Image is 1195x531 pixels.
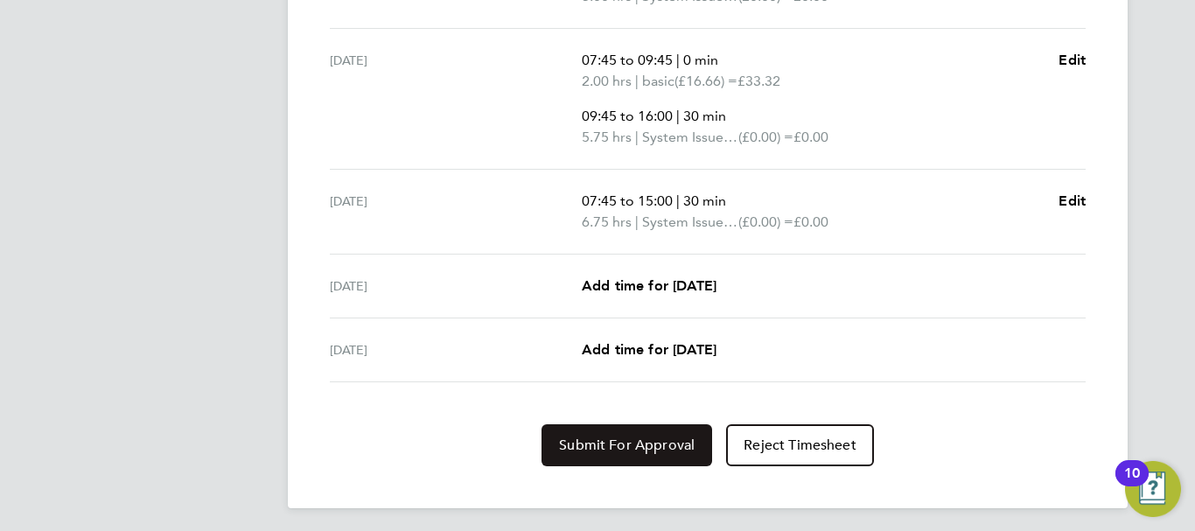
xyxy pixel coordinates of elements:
div: [DATE] [330,276,582,297]
span: | [676,108,680,124]
button: Open Resource Center, 10 new notifications [1125,461,1181,517]
span: 07:45 to 15:00 [582,192,673,209]
span: Reject Timesheet [744,437,856,454]
span: Add time for [DATE] [582,341,716,358]
span: | [635,213,639,230]
span: Edit [1059,52,1086,68]
span: System Issue Not Paid [642,127,738,148]
span: 6.75 hrs [582,213,632,230]
span: £0.00 [793,213,828,230]
span: | [676,192,680,209]
a: Add time for [DATE] [582,339,716,360]
span: (£0.00) = [738,129,793,145]
button: Reject Timesheet [726,424,874,466]
span: | [635,73,639,89]
a: Edit [1059,191,1086,212]
span: basic [642,71,674,92]
span: 30 min [683,108,726,124]
span: 5.75 hrs [582,129,632,145]
div: 10 [1124,473,1140,496]
span: 09:45 to 16:00 [582,108,673,124]
span: | [676,52,680,68]
span: Add time for [DATE] [582,277,716,294]
a: Edit [1059,50,1086,71]
span: £0.00 [793,129,828,145]
span: 30 min [683,192,726,209]
span: 07:45 to 09:45 [582,52,673,68]
span: Submit For Approval [559,437,695,454]
span: 0 min [683,52,718,68]
span: Edit [1059,192,1086,209]
button: Submit For Approval [542,424,712,466]
a: Add time for [DATE] [582,276,716,297]
span: 2.00 hrs [582,73,632,89]
span: (£0.00) = [738,213,793,230]
div: [DATE] [330,191,582,233]
span: | [635,129,639,145]
span: System Issue Not Paid [642,212,738,233]
div: [DATE] [330,50,582,148]
div: [DATE] [330,339,582,360]
span: (£16.66) = [674,73,737,89]
span: £33.32 [737,73,780,89]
